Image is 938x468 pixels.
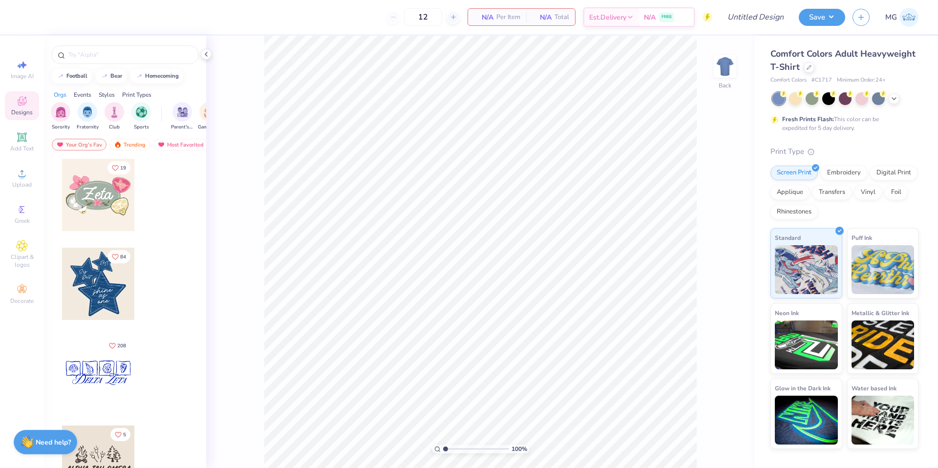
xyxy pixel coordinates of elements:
img: Neon Ink [775,320,838,369]
img: Metallic & Glitter Ink [852,320,915,369]
input: Try "Alpha" [67,50,192,60]
button: filter button [198,102,220,131]
img: Club Image [109,106,120,118]
div: Applique [770,185,810,200]
div: Rhinestones [770,205,818,219]
span: Fraternity [77,124,99,131]
div: Print Types [122,90,151,99]
button: Like [107,161,130,174]
button: Save [799,9,845,26]
span: # C1717 [811,76,832,85]
div: Screen Print [770,166,818,180]
div: Orgs [54,90,66,99]
button: Like [110,428,130,441]
img: Sports Image [136,106,147,118]
span: Comfort Colors [770,76,807,85]
button: homecoming [130,69,183,84]
div: Embroidery [821,166,867,180]
span: Club [109,124,120,131]
span: 19 [120,166,126,170]
span: Comfort Colors Adult Heavyweight T-Shirt [770,48,916,73]
span: Water based Ink [852,383,896,393]
img: Fraternity Image [82,106,93,118]
div: filter for Fraternity [77,102,99,131]
span: Designs [11,108,33,116]
div: football [66,73,87,79]
img: Standard [775,245,838,294]
img: Glow in the Dark Ink [775,396,838,445]
span: 100 % [512,445,527,453]
span: Image AI [11,72,34,80]
span: Add Text [10,145,34,152]
img: Parent's Weekend Image [177,106,188,118]
span: Greek [15,217,30,225]
div: Transfers [812,185,852,200]
img: trend_line.gif [135,73,143,79]
strong: Fresh Prints Flash: [782,115,834,123]
span: Sorority [52,124,70,131]
img: Mikah Giles [899,8,918,27]
div: Your Org's Fav [52,139,107,150]
img: trend_line.gif [57,73,64,79]
div: Vinyl [854,185,882,200]
button: filter button [77,102,99,131]
span: Per Item [496,12,520,22]
img: most_fav.gif [56,141,64,148]
div: This color can be expedited for 5 day delivery. [782,115,902,132]
button: filter button [171,102,193,131]
strong: Need help? [36,438,71,447]
button: Like [107,250,130,263]
span: 84 [120,255,126,259]
button: bear [95,69,127,84]
img: Puff Ink [852,245,915,294]
div: filter for Parent's Weekend [171,102,193,131]
div: Foil [885,185,908,200]
div: Digital Print [870,166,917,180]
span: Metallic & Glitter Ink [852,308,909,318]
span: Neon Ink [775,308,799,318]
div: Print Type [770,146,918,157]
img: Sorority Image [55,106,66,118]
input: Untitled Design [720,7,791,27]
span: Parent's Weekend [171,124,193,131]
button: filter button [51,102,70,131]
img: Back [715,57,735,76]
span: Glow in the Dark Ink [775,383,831,393]
span: Game Day [198,124,220,131]
button: filter button [131,102,151,131]
div: bear [110,73,122,79]
input: – – [404,8,442,26]
span: N/A [474,12,493,22]
span: Decorate [10,297,34,305]
button: football [51,69,92,84]
span: Minimum Order: 24 + [837,76,886,85]
div: Back [719,81,731,90]
img: most_fav.gif [157,141,165,148]
span: Clipart & logos [5,253,39,269]
div: filter for Game Day [198,102,220,131]
div: filter for Sports [131,102,151,131]
img: Water based Ink [852,396,915,445]
button: filter button [105,102,124,131]
span: Puff Ink [852,233,872,243]
img: Game Day Image [204,106,215,118]
button: Like [105,339,130,352]
span: MG [885,12,897,23]
a: MG [885,8,918,27]
div: Trending [109,139,150,150]
div: homecoming [145,73,179,79]
span: N/A [532,12,552,22]
span: Upload [12,181,32,189]
img: trending.gif [114,141,122,148]
img: trend_line.gif [101,73,108,79]
div: Most Favorited [153,139,208,150]
span: Sports [134,124,149,131]
div: filter for Club [105,102,124,131]
span: N/A [644,12,656,22]
span: Standard [775,233,801,243]
span: 5 [123,432,126,437]
div: Events [74,90,91,99]
span: 208 [117,343,126,348]
div: filter for Sorority [51,102,70,131]
div: Styles [99,90,115,99]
